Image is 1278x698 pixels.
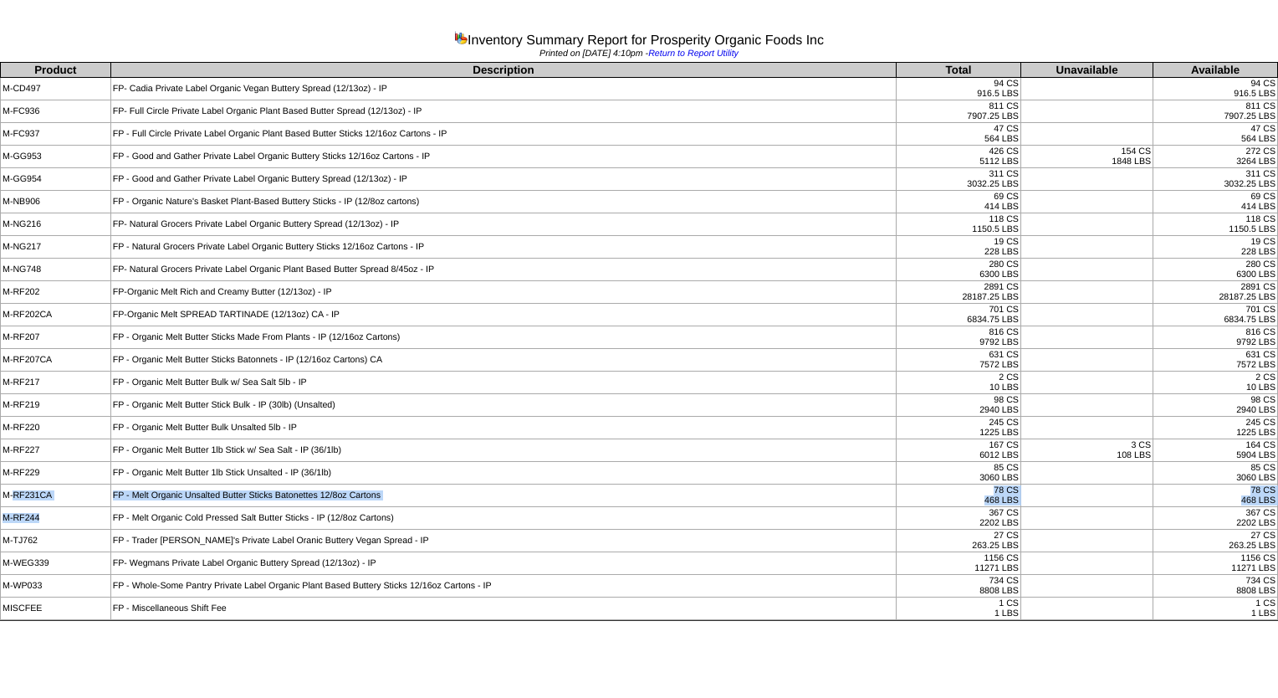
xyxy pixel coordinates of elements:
[1153,78,1278,100] td: 94 CS 916.5 LBS
[1153,394,1278,417] td: 98 CS 2940 LBS
[1153,326,1278,349] td: 816 CS 9792 LBS
[1,281,111,304] td: M-RF202
[1153,304,1278,326] td: 701 CS 6834.75 LBS
[1,63,111,78] th: Product
[897,598,1021,620] td: 1 CS 1 LBS
[110,394,896,417] td: FP - Organic Melt Butter Stick Bulk - IP (30lb) (Unsalted)
[1153,123,1278,146] td: 47 CS 564 LBS
[897,281,1021,304] td: 2891 CS 28187.25 LBS
[110,439,896,462] td: FP - Organic Melt Butter 1lb Stick w/ Sea Salt - IP (36/1lb)
[1153,168,1278,191] td: 311 CS 3032.25 LBS
[1153,417,1278,439] td: 245 CS 1225 LBS
[110,462,896,485] td: FP - Organic Melt Butter 1lb Stick Unsalted - IP (36/1lb)
[1153,598,1278,620] td: 1 CS 1 LBS
[1153,213,1278,236] td: 118 CS 1150.5 LBS
[897,575,1021,598] td: 734 CS 8808 LBS
[1153,462,1278,485] td: 85 CS 3060 LBS
[1,598,111,620] td: MISCFEE
[1,349,111,372] td: M-RF207CA
[110,63,896,78] th: Description
[1,575,111,598] td: M-WP033
[1020,439,1153,462] td: 3 CS 108 LBS
[897,191,1021,213] td: 69 CS 414 LBS
[1,123,111,146] td: M-FC937
[1153,372,1278,394] td: 2 CS 10 LBS
[897,213,1021,236] td: 118 CS 1150.5 LBS
[897,168,1021,191] td: 311 CS 3032.25 LBS
[1,530,111,552] td: M-TJ762
[110,417,896,439] td: FP - Organic Melt Butter Bulk Unsalted 5lb - IP
[897,417,1021,439] td: 245 CS 1225 LBS
[1153,575,1278,598] td: 734 CS 8808 LBS
[110,575,896,598] td: FP - Whole-Some Pantry Private Label Organic Plant Based Buttery Sticks 12/16oz Cartons - IP
[897,259,1021,281] td: 280 CS 6300 LBS
[1153,146,1278,168] td: 272 CS 3264 LBS
[1,439,111,462] td: M-RF227
[897,100,1021,123] td: 811 CS 7907.25 LBS
[110,281,896,304] td: FP-Organic Melt Rich and Creamy Butter (12/13oz) - IP
[1,372,111,394] td: M-RF217
[1,100,111,123] td: M-FC936
[110,326,896,349] td: FP - Organic Melt Butter Sticks Made From Plants - IP (12/16oz Cartons)
[897,372,1021,394] td: 2 CS 10 LBS
[1020,63,1153,78] th: Unavailable
[897,462,1021,485] td: 85 CS 3060 LBS
[1153,100,1278,123] td: 811 CS 7907.25 LBS
[1,236,111,259] td: M-NG217
[897,394,1021,417] td: 98 CS 2940 LBS
[110,191,896,213] td: FP - Organic Nature's Basket Plant-Based Buttery Sticks - IP (12/8oz cartons)
[110,259,896,281] td: FP- Natural Grocers Private Label Organic Plant Based Butter Spread 8/45oz - IP
[454,31,468,44] img: graph.gif
[1153,507,1278,530] td: 367 CS 2202 LBS
[897,530,1021,552] td: 27 CS 263.25 LBS
[897,304,1021,326] td: 701 CS 6834.75 LBS
[110,598,896,620] td: FP - Miscellaneous Shift Fee
[110,372,896,394] td: FP - Organic Melt Butter Bulk w/ Sea Salt 5lb - IP
[110,168,896,191] td: FP - Good and Gather Private Label Organic Buttery Spread (12/13oz) - IP
[110,78,896,100] td: FP- Cadia Private Label Organic Vegan Buttery Spread (12/13oz) - IP
[1,394,111,417] td: M-RF219
[110,236,896,259] td: FP - Natural Grocers Private Label Organic Buttery Sticks 12/16oz Cartons - IP
[110,530,896,552] td: FP - Trader [PERSON_NAME]'s Private Label Oranic Buttery Vegan Spread - IP
[1020,146,1153,168] td: 154 CS 1848 LBS
[1,168,111,191] td: M-GG954
[1,417,111,439] td: M-RF220
[110,552,896,575] td: FP- Wegmans Private Label Organic Buttery Spread (12/13oz) - IP
[1,462,111,485] td: M-RF229
[1,485,111,507] td: M-RF231CA
[110,146,896,168] td: FP - Good and Gather Private Label Organic Buttery Sticks 12/16oz Cartons - IP
[1153,236,1278,259] td: 19 CS 228 LBS
[897,78,1021,100] td: 94 CS 916.5 LBS
[110,485,896,507] td: FP - Melt Organic Unsalted Butter Sticks Batonettes 12/8oz Cartons
[1153,349,1278,372] td: 631 CS 7572 LBS
[1153,552,1278,575] td: 1156 CS 11271 LBS
[897,552,1021,575] td: 1156 CS 11271 LBS
[897,507,1021,530] td: 367 CS 2202 LBS
[897,439,1021,462] td: 167 CS 6012 LBS
[897,63,1021,78] th: Total
[110,100,896,123] td: FP- Full Circle Private Label Organic Plant Based Butter Spread (12/13oz) - IP
[1153,191,1278,213] td: 69 CS 414 LBS
[1,146,111,168] td: M-GG953
[1153,259,1278,281] td: 280 CS 6300 LBS
[1153,485,1278,507] td: 78 CS 468 LBS
[110,213,896,236] td: FP- Natural Grocers Private Label Organic Buttery Spread (12/13oz) - IP
[1153,281,1278,304] td: 2891 CS 28187.25 LBS
[1,326,111,349] td: M-RF207
[648,49,739,59] a: Return to Report Utility
[110,507,896,530] td: FP - Melt Organic Cold Pressed Salt Butter Sticks - IP (12/8oz Cartons)
[897,236,1021,259] td: 19 CS 228 LBS
[110,304,896,326] td: FP-Organic Melt SPREAD TARTINADE (12/13oz) CA - IP
[1153,439,1278,462] td: 164 CS 5904 LBS
[1,552,111,575] td: M-WEG339
[897,485,1021,507] td: 78 CS 468 LBS
[1,259,111,281] td: M-NG748
[1,191,111,213] td: M-NB906
[897,123,1021,146] td: 47 CS 564 LBS
[1,304,111,326] td: M-RF202CA
[1153,530,1278,552] td: 27 CS 263.25 LBS
[897,146,1021,168] td: 426 CS 5112 LBS
[110,349,896,372] td: FP - Organic Melt Butter Sticks Batonnets - IP (12/16oz Cartons) CA
[897,326,1021,349] td: 816 CS 9792 LBS
[1,213,111,236] td: M-NG216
